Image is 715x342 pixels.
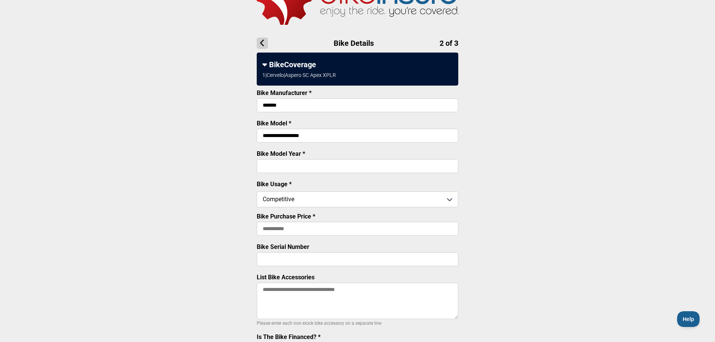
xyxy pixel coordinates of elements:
h1: Bike Details [257,38,458,49]
label: Bike Purchase Price * [257,213,315,220]
label: Bike Model Year * [257,150,305,157]
label: List Bike Accessories [257,274,315,281]
label: Bike Usage * [257,181,292,188]
iframe: Toggle Customer Support [677,311,700,327]
p: Please enter each non-stock bike accessory on a separate line [257,319,458,328]
div: 1 | Cervelo | Aspero SC Apex XPLR [262,72,336,78]
div: BikeCoverage [262,60,453,69]
label: Bike Model * [257,120,291,127]
label: Bike Serial Number [257,243,309,250]
span: 2 of 3 [440,39,458,48]
label: Is The Bike Financed? * [257,333,321,340]
label: Bike Manufacturer * [257,89,312,96]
